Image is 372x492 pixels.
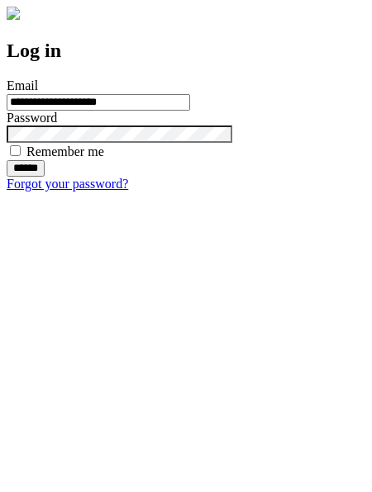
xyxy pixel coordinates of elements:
img: logo-4e3dc11c47720685a147b03b5a06dd966a58ff35d612b21f08c02c0306f2b779.png [7,7,20,20]
label: Remember me [26,144,104,158]
label: Password [7,111,57,125]
h2: Log in [7,40,365,62]
label: Email [7,78,38,92]
a: Forgot your password? [7,177,128,191]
